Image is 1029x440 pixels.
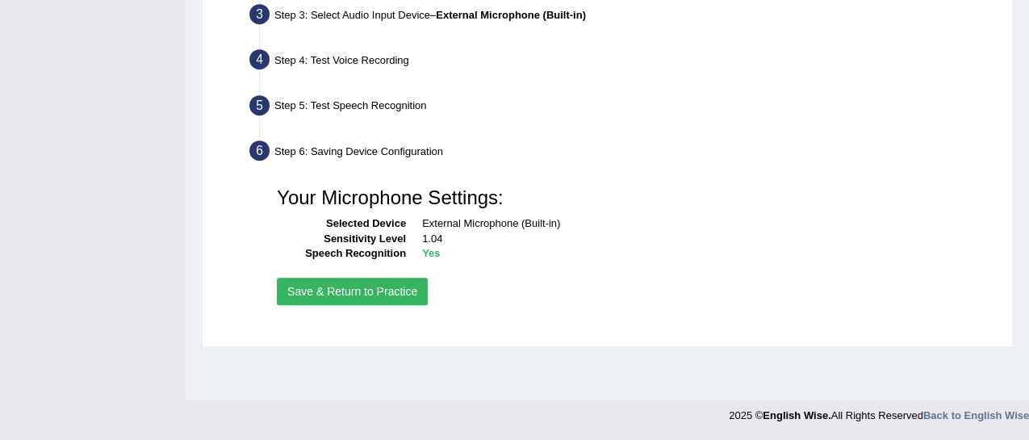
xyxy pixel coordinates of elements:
[436,9,586,21] b: External Microphone (Built-in)
[277,232,406,247] dt: Sensitivity Level
[422,216,986,232] dd: External Microphone (Built-in)
[422,247,440,259] b: Yes
[763,409,830,421] strong: English Wise.
[277,278,428,305] button: Save & Return to Practice
[277,246,406,262] dt: Speech Recognition
[277,187,986,208] h3: Your Microphone Settings:
[729,400,1029,423] div: 2025 © All Rights Reserved
[430,9,586,21] span: –
[923,409,1029,421] a: Back to English Wise
[242,136,1005,171] div: Step 6: Saving Device Configuration
[277,216,406,232] dt: Selected Device
[422,232,986,247] dd: 1.04
[242,90,1005,126] div: Step 5: Test Speech Recognition
[242,44,1005,80] div: Step 4: Test Voice Recording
